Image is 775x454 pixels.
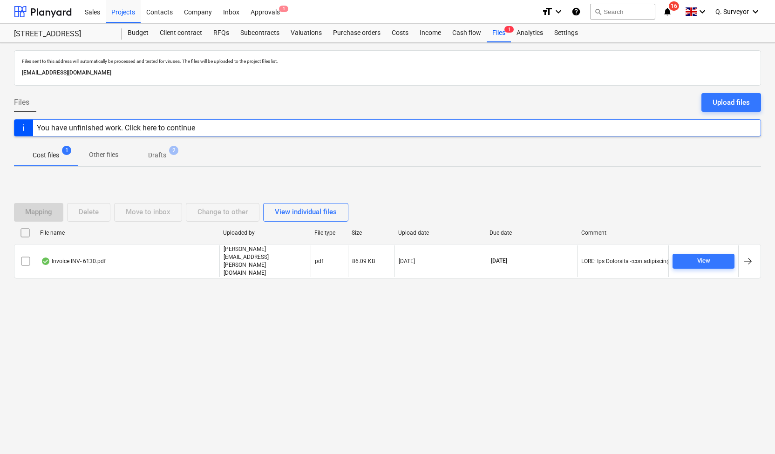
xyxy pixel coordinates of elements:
div: Invoice INV- 6130.pdf [41,257,106,265]
p: Cost files [33,150,59,160]
div: pdf [315,258,323,264]
span: Q. Surveyor [715,8,749,15]
div: View [697,256,710,266]
i: format_size [542,6,553,17]
a: Costs [386,24,414,42]
a: Client contract [154,24,208,42]
button: Search [590,4,655,20]
div: Uploaded by [223,230,307,236]
div: Due date [489,230,573,236]
span: [DATE] [490,257,508,265]
a: Files1 [487,24,511,42]
a: Valuations [285,24,327,42]
p: Other files [89,150,118,160]
i: keyboard_arrow_down [553,6,564,17]
a: Income [414,24,447,42]
p: [EMAIL_ADDRESS][DOMAIN_NAME] [22,68,753,78]
div: File name [40,230,216,236]
div: 86.09 KB [352,258,375,264]
div: View individual files [275,206,337,218]
div: Comment [581,230,665,236]
a: Settings [549,24,584,42]
span: search [594,8,602,15]
a: Purchase orders [327,24,386,42]
div: Upload files [713,96,750,108]
div: File type [314,230,344,236]
div: Size [352,230,391,236]
a: Analytics [511,24,549,42]
div: Upload date [398,230,482,236]
button: View individual files [263,203,348,222]
i: Knowledge base [571,6,581,17]
div: You have unfinished work. Click here to continue [37,123,195,132]
i: notifications [663,6,672,17]
div: [DATE] [399,258,415,264]
a: Subcontracts [235,24,285,42]
span: 1 [279,6,288,12]
span: 1 [62,146,71,155]
button: View [673,254,734,269]
a: Budget [122,24,154,42]
span: 16 [669,1,679,11]
span: Files [14,97,29,108]
i: keyboard_arrow_down [750,6,761,17]
button: Upload files [701,93,761,112]
a: Cash flow [447,24,487,42]
p: Files sent to this address will automatically be processed and tested for viruses. The files will... [22,58,753,64]
div: OCR finished [41,257,50,265]
i: keyboard_arrow_down [697,6,708,17]
p: Drafts [148,150,166,160]
div: [STREET_ADDRESS] [14,29,111,39]
a: RFQs [208,24,235,42]
div: Files [487,24,511,42]
p: [PERSON_NAME][EMAIL_ADDRESS][PERSON_NAME][DOMAIN_NAME] [224,245,307,278]
span: 1 [504,26,514,33]
span: 2 [169,146,178,155]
